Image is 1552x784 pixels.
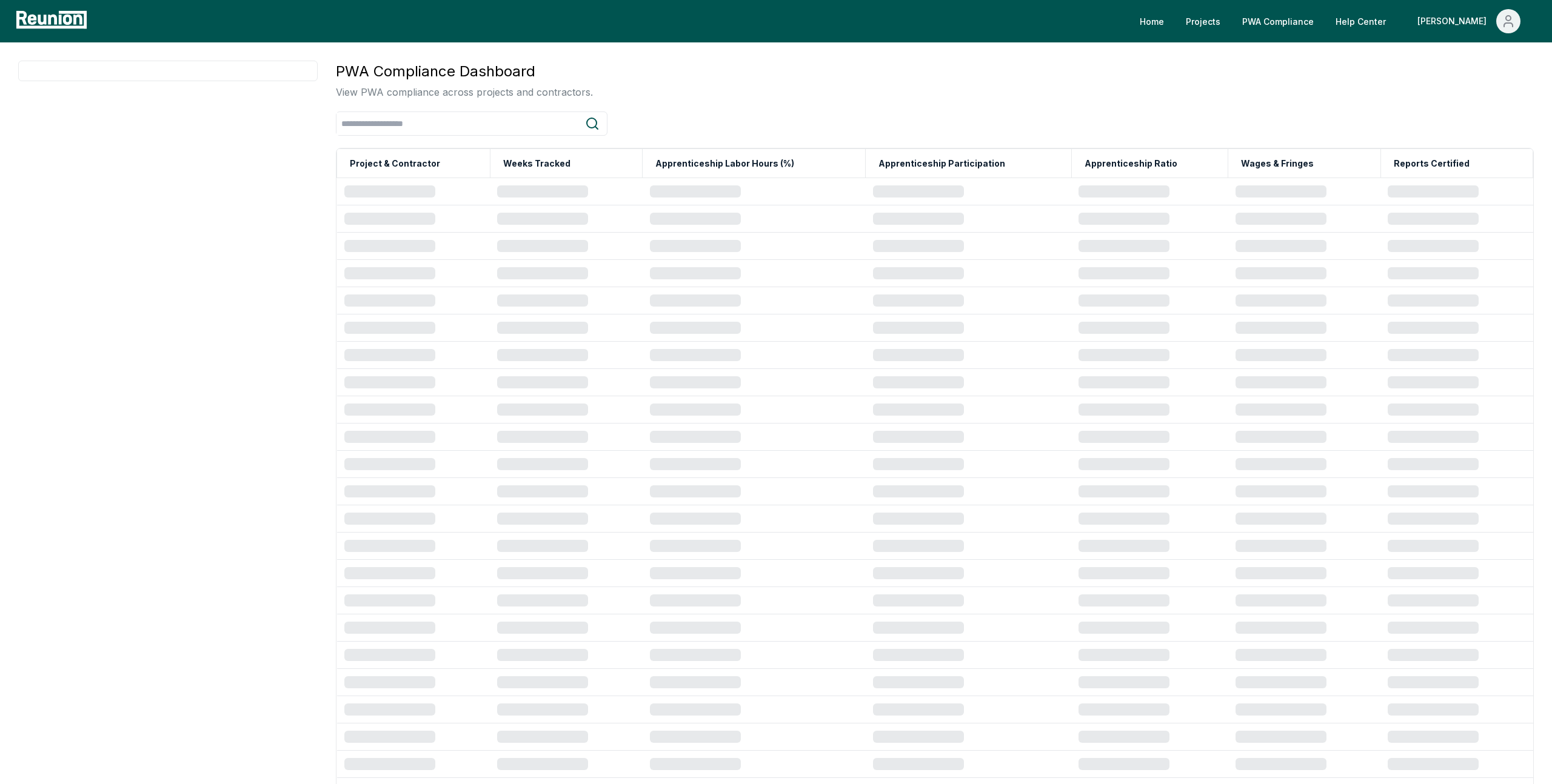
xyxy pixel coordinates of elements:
[1082,151,1180,176] button: Apprenticeship Ratio
[336,61,593,82] h3: PWA Compliance Dashboard
[347,151,443,176] button: Project & Contractor
[1176,9,1230,33] a: Projects
[1326,9,1396,33] a: Help Center
[1130,9,1540,33] nav: Main
[1408,9,1530,33] button: [PERSON_NAME]
[1239,151,1316,176] button: Wages & Fringes
[501,151,573,176] button: Weeks Tracked
[1233,9,1323,33] a: PWA Compliance
[876,151,1008,176] button: Apprenticeship Participation
[336,85,593,99] p: View PWA compliance across projects and contractors.
[1130,9,1174,33] a: Home
[1417,9,1491,33] div: [PERSON_NAME]
[1391,151,1472,176] button: Reports Certified
[653,151,797,176] button: Apprenticeship Labor Hours (%)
